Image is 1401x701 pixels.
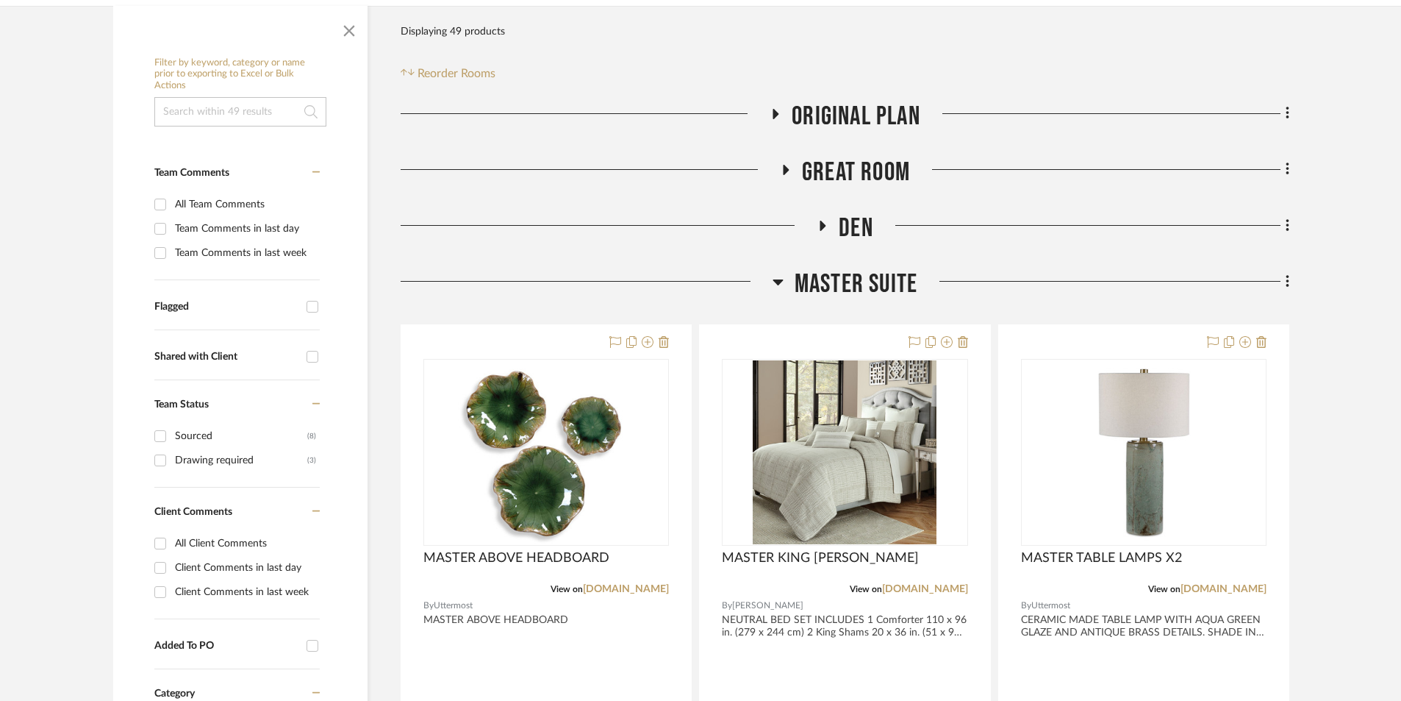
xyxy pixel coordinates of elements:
div: 0 [723,360,967,545]
div: All Team Comments [175,193,316,216]
span: Team Status [154,399,209,410]
span: Uttermost [1031,599,1070,613]
span: By [423,599,434,613]
span: MASTER SUITE [795,268,917,300]
img: MASTER KING BEDDING [753,360,936,544]
div: Drawing required [175,449,307,472]
button: Close [334,13,364,43]
span: Great Room [802,157,910,188]
a: [DOMAIN_NAME] [1180,584,1266,594]
div: Client Comments in last week [175,580,316,604]
span: [PERSON_NAME] [732,599,803,613]
span: Uttermost [434,599,473,613]
input: Search within 49 results [154,97,326,127]
span: MASTER ABOVE HEADBOARD [423,550,609,566]
div: Shared with Client [154,351,299,363]
img: MASTER ABOVE HEADBOARD [454,360,638,544]
h6: Filter by keyword, category or name prior to exporting to Excel or Bulk Actions [154,57,326,92]
button: Reorder Rooms [401,65,495,82]
div: Added To PO [154,640,299,652]
span: MASTER KING [PERSON_NAME] [722,550,919,566]
div: Team Comments in last day [175,217,316,241]
span: By [1021,599,1031,613]
div: 0 [1022,360,1266,545]
div: Displaying 49 products [401,17,505,46]
span: DEN [839,213,873,244]
span: View on [551,585,583,594]
img: MASTER TABLE LAMPS X2 [1052,360,1236,544]
span: View on [1148,585,1180,594]
a: [DOMAIN_NAME] [583,584,669,594]
div: Team Comments in last week [175,241,316,265]
div: Client Comments in last day [175,556,316,580]
span: Reorder Rooms [418,65,495,82]
div: Flagged [154,301,299,313]
div: Sourced [175,424,307,448]
div: All Client Comments [175,532,316,555]
span: View on [850,585,882,594]
span: Category [154,688,195,700]
a: [DOMAIN_NAME] [882,584,968,594]
div: (3) [307,449,316,472]
span: ORIGINAL PLAN [792,101,920,132]
span: Team Comments [154,168,229,178]
span: By [722,599,732,613]
span: Client Comments [154,507,232,517]
div: (8) [307,424,316,448]
div: 0 [424,360,668,545]
span: MASTER TABLE LAMPS X2 [1021,550,1182,566]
